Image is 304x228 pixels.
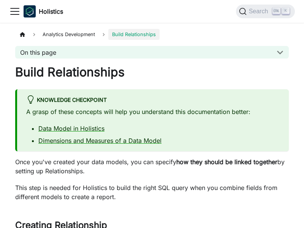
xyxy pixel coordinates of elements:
[247,8,273,15] span: Search
[15,157,289,176] p: Once you've created your data models, you can specify by setting up Relationships.
[15,29,30,40] a: Home page
[26,107,280,116] p: A grasp of these concepts will help you understand this documentation better:
[176,158,277,166] strong: how they should be linked together
[15,29,289,40] nav: Breadcrumbs
[236,5,295,18] button: Search (Ctrl+K)
[9,6,21,17] button: Toggle navigation bar
[38,125,104,132] a: Data Model in Holistics
[15,46,289,59] button: On this page
[24,5,63,17] a: HolisticsHolistics
[282,8,290,14] kbd: K
[39,29,99,40] span: Analytics Development
[38,137,161,144] a: Dimensions and Measures of a Data Model
[15,65,289,80] h1: Build Relationships
[15,183,289,201] p: This step is needed for Holistics to build the right SQL query when you combine fields from diffe...
[108,29,160,40] span: Build Relationships
[39,7,63,16] b: Holistics
[26,95,280,105] div: Knowledge Checkpoint
[24,5,36,17] img: Holistics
